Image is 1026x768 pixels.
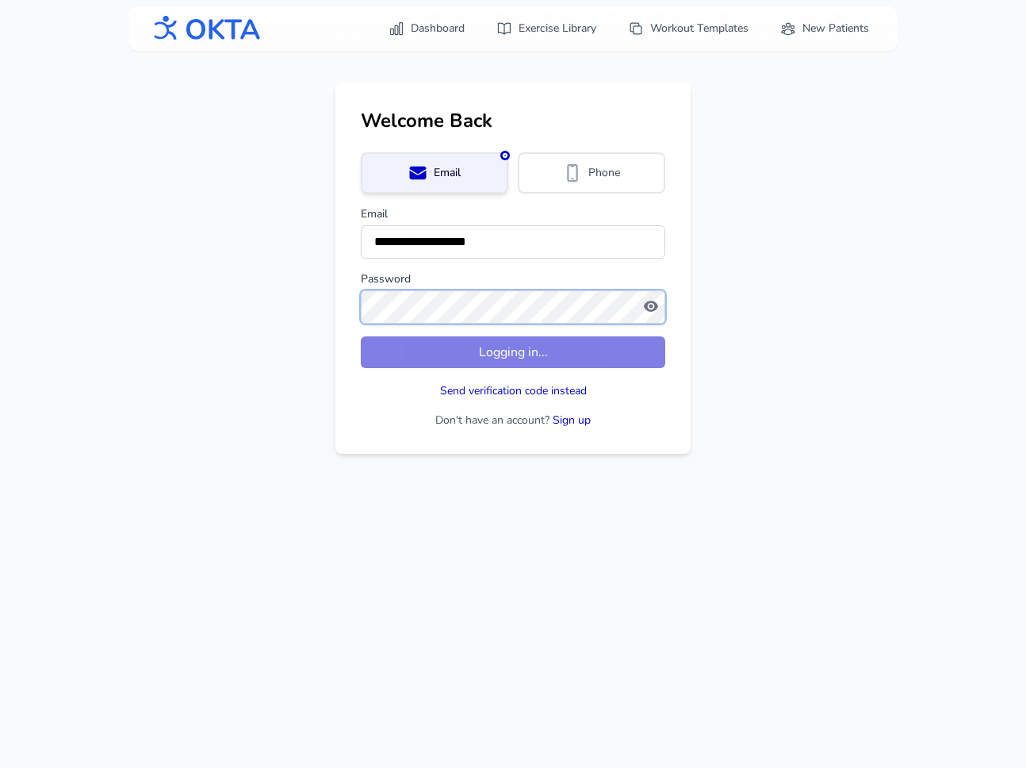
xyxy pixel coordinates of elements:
a: Workout Templates [618,14,758,43]
span: Phone [588,165,620,181]
button: Send verification code instead [440,383,587,399]
h1: Welcome Back [361,108,665,133]
a: Sign up [553,413,591,428]
label: Password [361,271,665,287]
p: Don't have an account? [361,413,665,428]
a: Exercise Library [487,14,606,43]
label: Email [361,206,665,222]
span: Email [434,165,461,181]
a: New Patients [771,14,879,43]
a: Dashboard [379,14,474,43]
button: Logging in... [361,336,665,368]
img: OKTA logo [147,8,262,49]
